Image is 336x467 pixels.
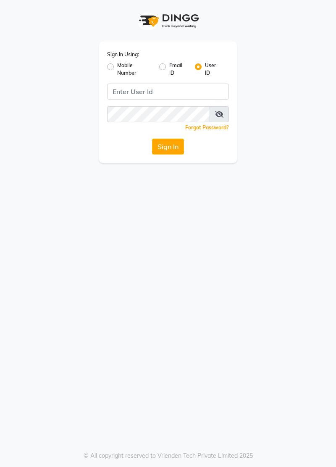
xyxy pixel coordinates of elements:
input: Username [107,84,229,100]
button: Sign In [152,139,184,155]
label: Sign In Using: [107,51,139,58]
img: logo1.svg [134,8,202,33]
a: Forgot Password? [185,124,229,131]
label: Email ID [169,62,188,77]
label: Mobile Number [117,62,152,77]
input: Username [107,106,210,122]
label: User ID [205,62,222,77]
